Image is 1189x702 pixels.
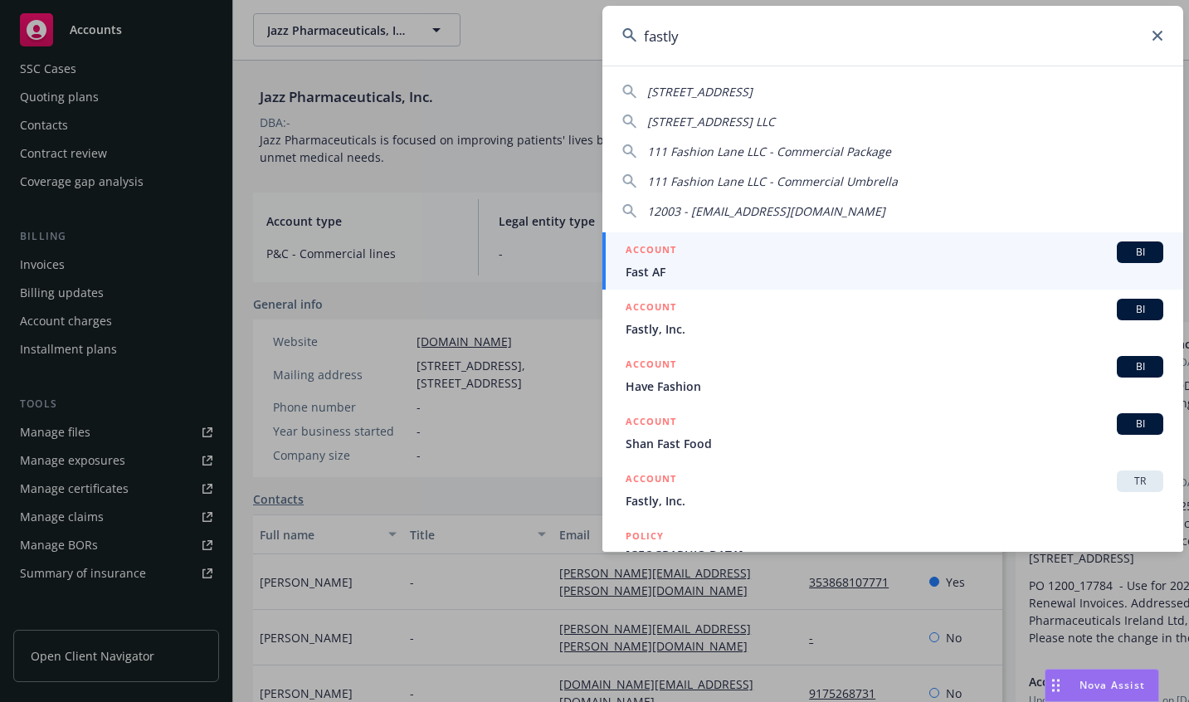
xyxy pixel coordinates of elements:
[647,144,891,159] span: 111 Fashion Lane LLC - Commercial Package
[602,404,1183,461] a: ACCOUNTBIShan Fast Food
[602,461,1183,519] a: ACCOUNTTRFastly, Inc.
[1079,678,1145,692] span: Nova Assist
[626,241,676,261] h5: ACCOUNT
[602,232,1183,290] a: ACCOUNTBIFast AF
[602,519,1183,590] a: POLICY[GEOGRAPHIC_DATA]
[1123,474,1157,489] span: TR
[626,378,1163,395] span: Have Fashion
[1123,417,1157,431] span: BI
[626,356,676,376] h5: ACCOUNT
[647,84,753,100] span: [STREET_ADDRESS]
[626,435,1163,452] span: Shan Fast Food
[626,470,676,490] h5: ACCOUNT
[602,6,1183,66] input: Search...
[1045,669,1159,702] button: Nova Assist
[626,492,1163,509] span: Fastly, Inc.
[626,263,1163,280] span: Fast AF
[626,413,676,433] h5: ACCOUNT
[626,528,664,544] h5: POLICY
[602,290,1183,347] a: ACCOUNTBIFastly, Inc.
[647,203,885,219] span: 12003 - [EMAIL_ADDRESS][DOMAIN_NAME]
[602,347,1183,404] a: ACCOUNTBIHave Fashion
[1123,245,1157,260] span: BI
[626,299,676,319] h5: ACCOUNT
[1123,359,1157,374] span: BI
[647,114,775,129] span: [STREET_ADDRESS] LLC
[1123,302,1157,317] span: BI
[626,320,1163,338] span: Fastly, Inc.
[1045,670,1066,701] div: Drag to move
[626,546,1163,563] span: [GEOGRAPHIC_DATA]
[647,173,898,189] span: 111 Fashion Lane LLC - Commercial Umbrella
